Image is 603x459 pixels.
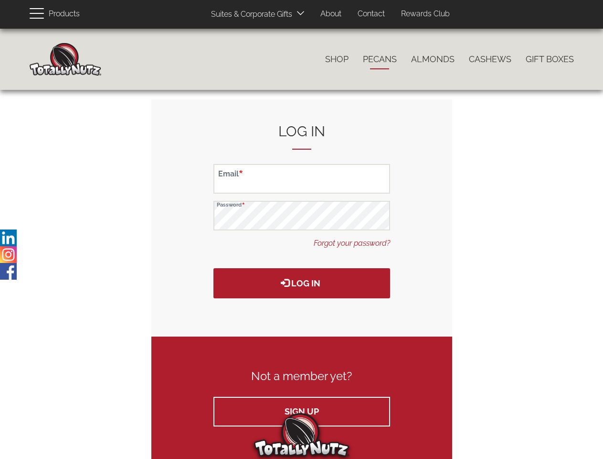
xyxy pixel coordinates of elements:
[356,49,404,69] a: Pecans
[213,268,390,298] button: Log in
[213,370,390,382] h3: Not a member yet?
[204,5,295,24] a: Suites & Corporate Gifts
[49,7,80,21] span: Products
[318,49,356,69] a: Shop
[394,5,457,23] a: Rewards Club
[213,123,390,150] h2: Log in
[254,413,349,457] img: Totally Nutz Logo
[314,238,390,249] a: Forgot your password?
[213,397,390,426] a: Sign up
[462,49,518,69] a: Cashews
[30,43,101,76] img: Home
[213,164,390,194] input: Enter your email address.
[313,5,349,23] a: About
[350,5,392,23] a: Contact
[404,49,462,69] a: Almonds
[518,49,581,69] a: Gift Boxes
